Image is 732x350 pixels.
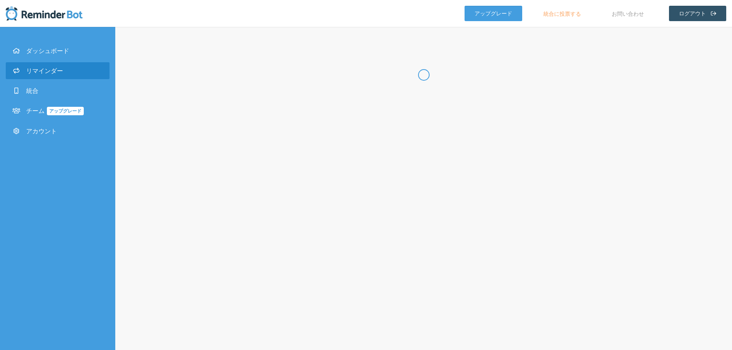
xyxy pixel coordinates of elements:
img: リマインダーボット [6,6,83,21]
a: お問い合わせ [602,6,654,21]
font: アカウント [26,127,57,134]
a: 統合に投票する [534,6,591,21]
font: アップグレード [49,108,81,114]
font: アップグレード [475,10,512,17]
font: リマインダー [26,67,63,74]
a: アップグレード [465,6,522,21]
a: ダッシュボード [6,42,110,59]
a: チームアップグレード [6,102,110,119]
font: お問い合わせ [612,10,644,17]
a: リマインダー [6,62,110,79]
a: ログアウト [669,6,727,21]
font: 統合 [26,87,38,94]
font: ログアウト [679,10,706,17]
font: チーム [26,107,45,114]
font: 統合に投票する [543,10,581,17]
a: 統合 [6,82,110,99]
font: ダッシュボード [26,47,69,54]
a: アカウント [6,123,110,139]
